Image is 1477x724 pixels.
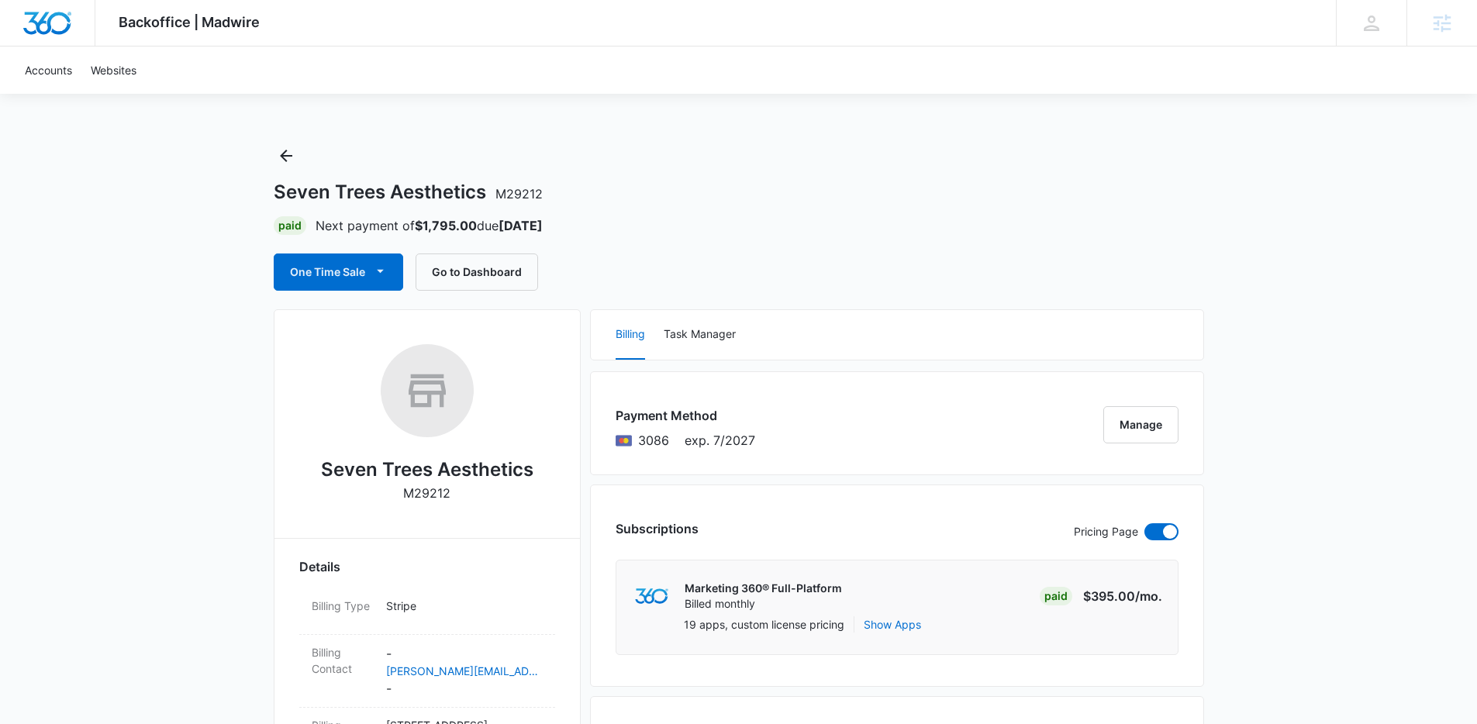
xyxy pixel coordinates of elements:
[312,598,374,614] dt: Billing Type
[274,253,403,291] button: One Time Sale
[274,143,299,168] button: Back
[312,644,374,677] dt: Billing Contact
[499,218,543,233] strong: [DATE]
[635,588,668,605] img: marketing360Logo
[386,663,543,679] a: [PERSON_NAME][EMAIL_ADDRESS][DOMAIN_NAME]
[321,456,533,484] h2: Seven Trees Aesthetics
[495,186,543,202] span: M29212
[299,588,555,635] div: Billing TypeStripe
[299,557,340,576] span: Details
[638,431,669,450] span: Mastercard ending with
[864,616,921,633] button: Show Apps
[274,216,306,235] div: Paid
[386,644,543,698] dd: - -
[274,181,543,204] h1: Seven Trees Aesthetics
[16,47,81,94] a: Accounts
[81,47,146,94] a: Websites
[616,519,699,538] h3: Subscriptions
[316,216,543,235] p: Next payment of due
[403,484,450,502] p: M29212
[415,218,477,233] strong: $1,795.00
[616,406,755,425] h3: Payment Method
[616,310,645,360] button: Billing
[685,581,842,596] p: Marketing 360® Full-Platform
[1040,587,1072,605] div: Paid
[386,598,543,614] p: Stripe
[299,635,555,708] div: Billing Contact-[PERSON_NAME][EMAIL_ADDRESS][DOMAIN_NAME]-
[685,596,842,612] p: Billed monthly
[1083,587,1162,605] p: $395.00
[684,616,844,633] p: 19 apps, custom license pricing
[664,310,736,360] button: Task Manager
[1103,406,1178,443] button: Manage
[685,431,755,450] span: exp. 7/2027
[119,14,260,30] span: Backoffice | Madwire
[416,253,538,291] button: Go to Dashboard
[1135,588,1162,604] span: /mo.
[1074,523,1138,540] p: Pricing Page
